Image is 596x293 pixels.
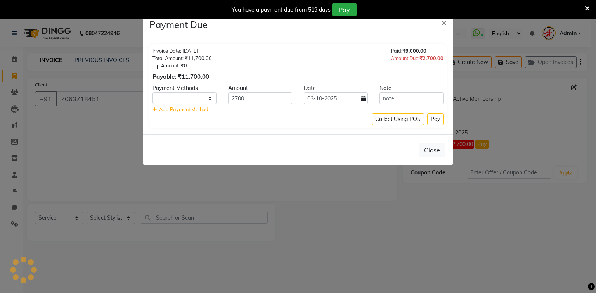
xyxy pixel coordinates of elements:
[149,17,208,31] h4: Payment Due
[298,84,374,92] div: Date
[427,113,444,125] button: Pay
[435,11,453,33] button: Close
[402,48,426,54] span: ₹9,000.00
[228,92,292,104] input: Amount
[304,92,368,104] input: yyyy-mm-dd
[419,55,444,61] span: ₹2,700.00
[152,72,212,81] div: Payable: ₹11,700.00
[441,16,447,28] span: ×
[152,47,212,55] div: Invoice Date: [DATE]
[391,47,444,55] div: Paid:
[391,55,444,62] div: Amount Due:
[159,106,208,112] span: Add Payment Method
[152,62,212,69] div: Tip Amount: ₹0
[332,3,357,16] button: Pay
[222,84,298,92] div: Amount
[147,84,222,92] div: Payment Methods
[152,55,212,62] div: Total Amount: ₹11,700.00
[372,113,424,125] button: Collect Using POS
[379,92,444,104] input: note
[232,6,331,14] div: You have a payment due from 519 days
[419,143,445,157] button: Close
[374,84,449,92] div: Note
